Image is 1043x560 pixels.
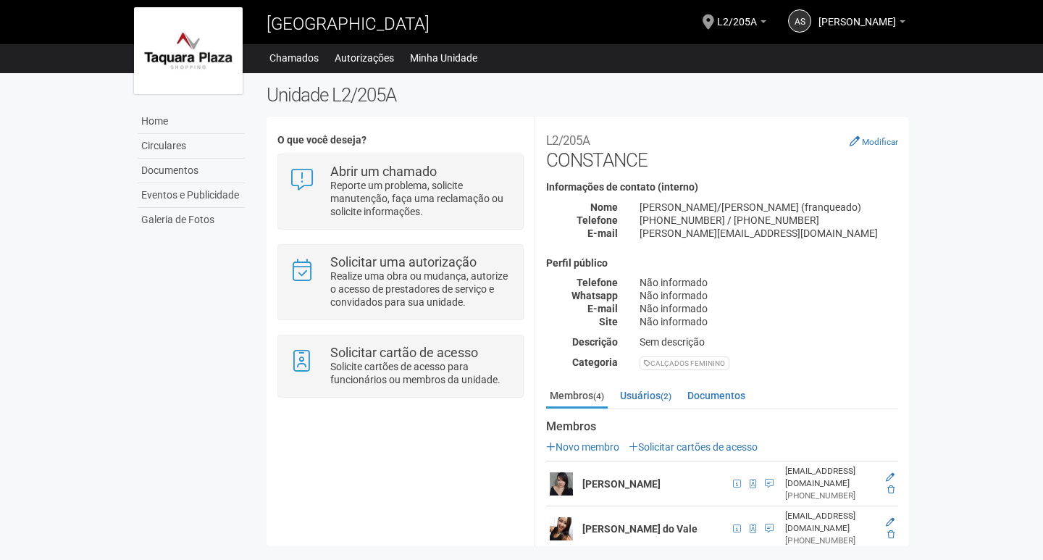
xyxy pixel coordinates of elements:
div: [PERSON_NAME][EMAIL_ADDRESS][DOMAIN_NAME] [629,227,909,240]
a: Eventos e Publicidade [138,183,245,208]
a: Documentos [684,385,749,406]
h4: Perfil público [546,258,898,269]
a: Home [138,109,245,134]
strong: Telefone [577,277,618,288]
strong: [PERSON_NAME] [582,478,661,490]
small: L2/205A [546,133,590,148]
span: [GEOGRAPHIC_DATA] [267,14,430,34]
a: Solicitar cartão de acesso Solicite cartões de acesso para funcionários ou membros da unidade. [289,346,511,386]
span: Aline Salvino Claro Almeida [818,2,896,28]
a: Documentos [138,159,245,183]
p: Reporte um problema, solicite manutenção, faça uma reclamação ou solicite informações. [330,179,512,218]
p: Solicite cartões de acesso para funcionários ou membros da unidade. [330,360,512,386]
a: Editar membro [886,517,895,527]
small: (2) [661,391,671,401]
strong: Solicitar uma autorização [330,254,477,269]
strong: Telefone [577,214,618,226]
small: Modificar [862,137,898,147]
a: Novo membro [546,441,619,453]
img: logo.jpg [134,7,243,94]
strong: Abrir um chamado [330,164,437,179]
img: user.png [550,517,573,540]
a: Minha Unidade [410,48,477,68]
div: [EMAIL_ADDRESS][DOMAIN_NAME] [785,510,876,535]
a: Solicitar cartões de acesso [629,441,758,453]
a: Usuários(2) [616,385,675,406]
a: L2/205A [717,18,766,30]
small: (4) [593,391,604,401]
a: Abrir um chamado Reporte um problema, solicite manutenção, faça uma reclamação ou solicite inform... [289,165,511,218]
strong: Descrição [572,336,618,348]
h2: Unidade L2/205A [267,84,909,106]
strong: Categoria [572,356,618,368]
a: Excluir membro [887,530,895,540]
strong: Membros [546,420,898,433]
strong: Nome [590,201,618,213]
a: Membros(4) [546,385,608,409]
div: [PERSON_NAME]/[PERSON_NAME] (franqueado) [629,201,909,214]
a: Solicitar uma autorização Realize uma obra ou mudança, autorize o acesso de prestadores de serviç... [289,256,511,309]
div: Não informado [629,276,909,289]
a: [PERSON_NAME] [818,18,905,30]
a: Autorizações [335,48,394,68]
a: Galeria de Fotos [138,208,245,232]
h2: CONSTANCE [546,128,898,171]
div: Sem descrição [629,335,909,348]
div: Não informado [629,289,909,302]
div: [PHONE_NUMBER] [785,535,876,547]
div: Não informado [629,315,909,328]
h4: O que você deseja? [277,135,523,146]
img: user.png [550,472,573,496]
a: Editar membro [886,472,895,482]
a: Excluir membro [887,485,895,495]
h4: Informações de contato (interno) [546,182,898,193]
strong: E-mail [587,227,618,239]
strong: Solicitar cartão de acesso [330,345,478,360]
span: L2/205A [717,2,757,28]
strong: Site [599,316,618,327]
p: Realize uma obra ou mudança, autorize o acesso de prestadores de serviço e convidados para sua un... [330,269,512,309]
a: Circulares [138,134,245,159]
div: CALÇADOS FEMININO [640,356,729,370]
div: Não informado [629,302,909,315]
a: AS [788,9,811,33]
div: [PHONE_NUMBER] / [PHONE_NUMBER] [629,214,909,227]
strong: Whatsapp [571,290,618,301]
div: [EMAIL_ADDRESS][DOMAIN_NAME] [785,465,876,490]
strong: E-mail [587,303,618,314]
a: Chamados [269,48,319,68]
div: [PHONE_NUMBER] [785,490,876,502]
a: Modificar [850,135,898,147]
strong: [PERSON_NAME] do Vale [582,523,698,535]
